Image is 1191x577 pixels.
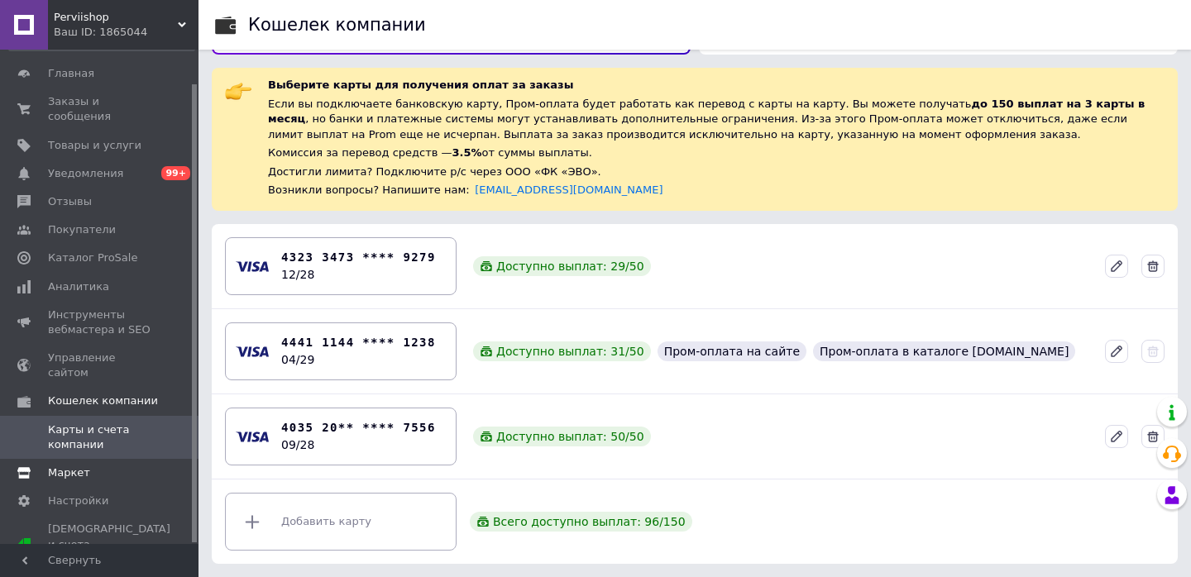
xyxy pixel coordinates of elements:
span: 99+ [161,166,190,180]
div: Ваш ID: 1865044 [54,25,198,40]
span: Perviishop [54,10,178,25]
span: Инструменты вебмастера и SEO [48,308,153,337]
span: Кошелек компании [48,393,158,408]
span: Главная [48,66,94,81]
span: Выберите карты для получения оплат за заказы [268,79,573,91]
span: Товары и услуги [48,138,141,153]
span: Уведомления [48,166,123,181]
span: Управление сайтом [48,350,153,380]
a: [EMAIL_ADDRESS][DOMAIN_NAME] [475,184,662,196]
div: Кошелек компании [248,17,426,34]
time: 09/28 [281,438,314,451]
div: Доступно выплат: 31 / 50 [473,341,651,361]
div: Доступно выплат: 29 / 50 [473,256,651,276]
span: Каталог ProSale [48,250,137,265]
div: Добавить карту [236,497,446,546]
span: Карты и счета компании [48,422,153,452]
div: Если вы подключаете банковскую карту, Пром-оплата будет работать как перевод с карты на карту. Вы... [268,97,1165,142]
div: Пром-оплата в каталоге [DOMAIN_NAME] [813,341,1075,361]
span: Отзывы [48,194,92,209]
div: Комиссия за перевод средств — от суммы выплаты. [268,145,1165,161]
span: [DEMOGRAPHIC_DATA] и счета [48,522,170,567]
time: 12/28 [281,268,314,281]
div: Возникли вопросы? Напишите нам: [268,183,1165,198]
span: Аналитика [48,279,109,294]
span: Маркет [48,465,90,480]
span: Заказы и сообщения [48,94,153,124]
div: Пром-оплата на сайте [658,341,806,361]
div: Всего доступно выплат: 96 / 150 [470,512,692,532]
time: 04/29 [281,353,314,366]
span: 3.5% [452,146,482,159]
div: Достигли лимита? Подключите р/с через ООО «ФК «ЭВО». [268,165,1165,179]
div: Доступно выплат: 50 / 50 [473,427,651,446]
span: Покупатели [48,222,116,237]
img: :point_right: [225,78,251,104]
span: Настройки [48,494,108,508]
